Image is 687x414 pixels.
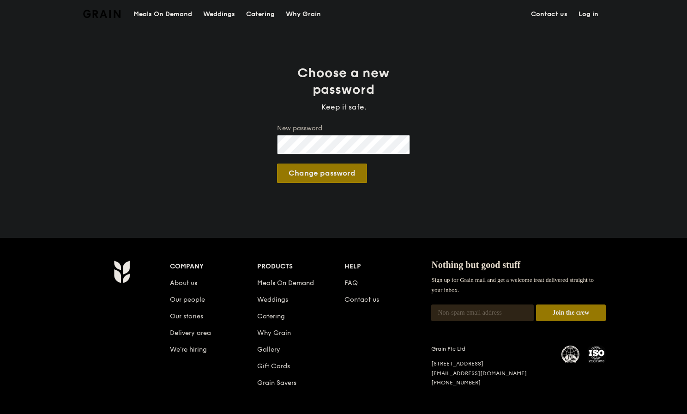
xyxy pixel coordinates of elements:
div: Help [344,260,432,273]
div: Meals On Demand [133,0,192,28]
a: Gallery [257,346,280,353]
a: About us [170,279,197,287]
img: MUIS Halal Certified [561,346,580,364]
div: Grain Pte Ltd [431,345,550,353]
div: Catering [246,0,275,28]
img: ISO Certified [587,345,606,364]
img: Grain [114,260,130,283]
img: Grain [83,10,121,18]
a: Catering [257,312,285,320]
div: Company [170,260,257,273]
a: [PHONE_NUMBER] [431,379,481,386]
a: [EMAIL_ADDRESS][DOMAIN_NAME] [431,370,527,377]
div: Weddings [203,0,235,28]
a: Weddings [198,0,241,28]
a: Contact us [525,0,573,28]
button: Join the crew [536,304,606,322]
a: Delivery area [170,329,211,337]
div: Why Grain [286,0,321,28]
a: Meals On Demand [257,279,314,287]
div: Products [257,260,344,273]
h1: Choose a new password [270,65,417,98]
a: Log in [573,0,604,28]
a: Why Grain [257,329,291,337]
label: New password [277,124,410,133]
span: Sign up for Grain mail and get a welcome treat delivered straight to your inbox. [431,276,594,293]
a: Weddings [257,296,288,304]
a: Gift Cards [257,362,290,370]
button: Change password [277,164,367,183]
div: [STREET_ADDRESS] [431,360,550,368]
a: Catering [241,0,280,28]
input: Non-spam email address [431,304,534,321]
a: Grain Savers [257,379,296,387]
span: Nothing but good stuff [431,260,520,270]
a: Our people [170,296,205,304]
span: Keep it safe. [321,103,366,111]
a: FAQ [344,279,358,287]
a: Our stories [170,312,203,320]
a: We’re hiring [170,346,207,353]
a: Contact us [344,296,379,304]
a: Why Grain [280,0,326,28]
